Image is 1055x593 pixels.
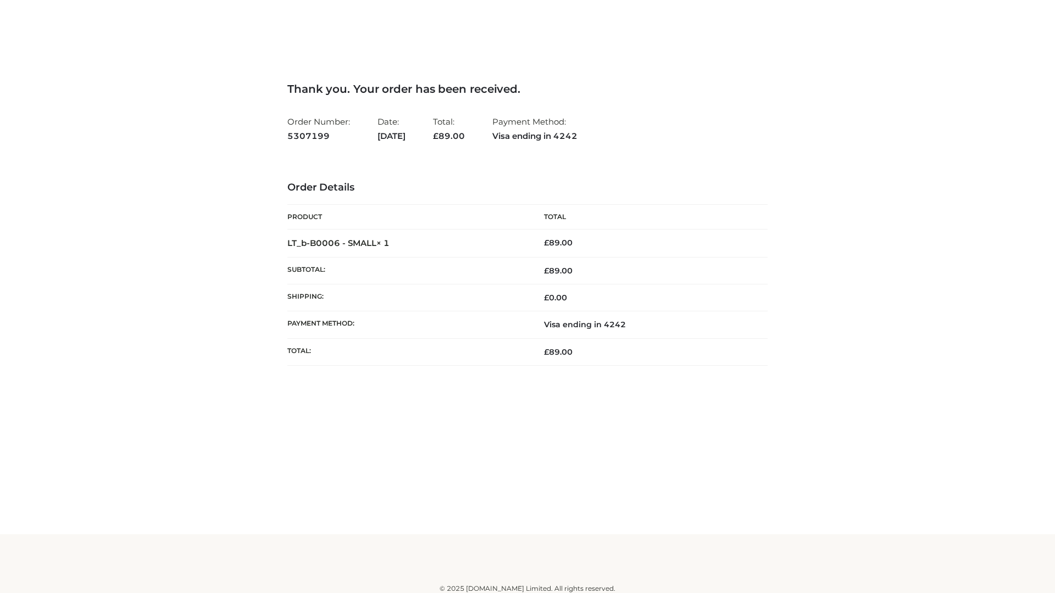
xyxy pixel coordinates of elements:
span: £ [544,238,549,248]
span: £ [544,266,549,276]
span: £ [544,347,549,357]
th: Subtotal: [287,257,527,284]
li: Payment Method: [492,112,578,146]
bdi: 89.00 [544,238,573,248]
th: Shipping: [287,284,527,311]
strong: LT_b-B0006 - SMALL [287,238,390,248]
span: £ [433,131,438,141]
h3: Thank you. Your order has been received. [287,82,768,96]
th: Total [527,205,768,230]
span: 89.00 [544,347,573,357]
span: £ [544,293,549,303]
span: 89.00 [433,131,465,141]
strong: [DATE] [377,129,406,143]
td: Visa ending in 4242 [527,311,768,338]
li: Total: [433,112,465,146]
li: Date: [377,112,406,146]
strong: 5307199 [287,129,350,143]
li: Order Number: [287,112,350,146]
bdi: 0.00 [544,293,567,303]
span: 89.00 [544,266,573,276]
h3: Order Details [287,182,768,194]
strong: Visa ending in 4242 [492,129,578,143]
th: Payment method: [287,311,527,338]
th: Product [287,205,527,230]
th: Total: [287,338,527,365]
strong: × 1 [376,238,390,248]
